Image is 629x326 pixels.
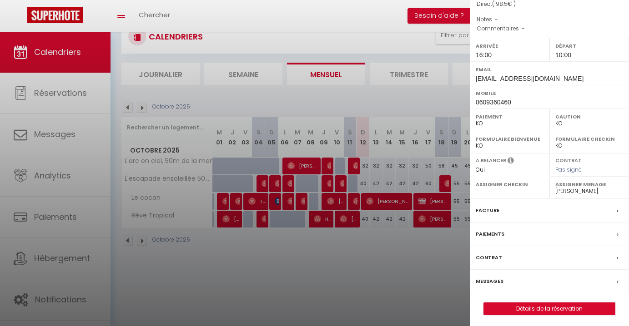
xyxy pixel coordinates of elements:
[476,41,543,50] label: Arrivée
[476,206,499,215] label: Facture
[477,15,622,24] p: Notes :
[483,302,615,315] button: Détails de la réservation
[522,25,525,32] span: -
[555,51,571,59] span: 10:00
[495,15,498,23] span: -
[555,180,623,189] label: Assigner Menage
[476,229,504,239] label: Paiements
[476,51,492,59] span: 16:00
[476,89,623,98] label: Mobile
[555,112,623,121] label: Caution
[508,157,514,167] i: Sélectionner OUI si vous souhaiter envoyer les séquences de messages post-checkout
[476,180,543,189] label: Assigner Checkin
[555,41,623,50] label: Départ
[476,157,506,164] label: A relancer
[477,24,622,33] p: Commentaires :
[476,75,584,82] span: [EMAIL_ADDRESS][DOMAIN_NAME]
[555,166,582,173] span: Pas signé
[555,134,623,143] label: Formulaire Checkin
[476,134,543,143] label: Formulaire Bienvenue
[476,253,502,262] label: Contrat
[476,277,503,286] label: Messages
[476,99,511,106] span: 0609360460
[484,303,615,315] a: Détails de la réservation
[476,112,543,121] label: Paiement
[555,157,582,163] label: Contrat
[476,65,623,74] label: Email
